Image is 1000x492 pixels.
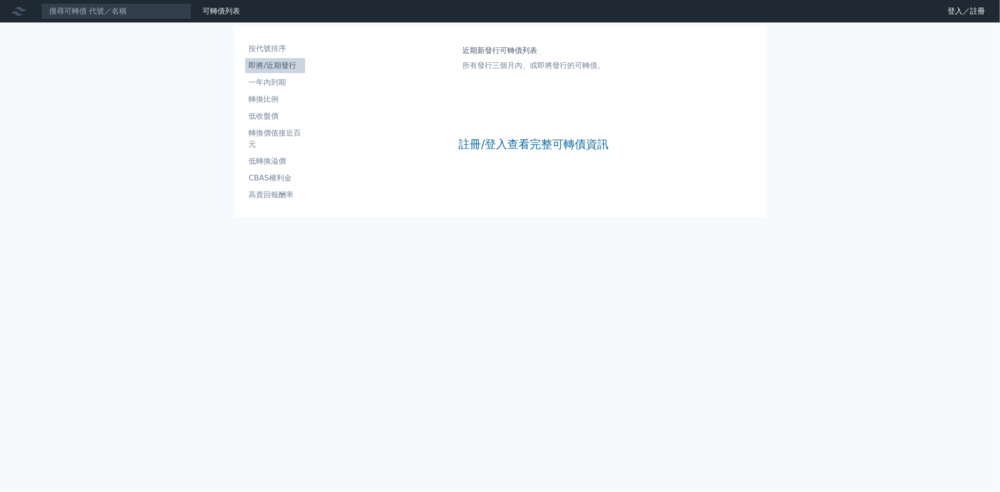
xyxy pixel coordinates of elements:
h1: 近期新發行可轉債列表 [463,45,605,56]
a: 即將/近期發行 [245,58,305,73]
li: 轉換價值接近百元 [245,127,305,150]
a: 可轉債列表 [203,7,240,15]
a: 登入／註冊 [940,4,992,19]
p: 所有發行三個月內、或即將發行的可轉債。 [463,60,605,71]
li: 低轉換溢價 [245,156,305,167]
a: 轉換價值接近百元 [245,126,305,152]
a: 一年內到期 [245,75,305,90]
li: CBAS權利金 [245,172,305,184]
li: 按代號排序 [245,43,305,54]
a: 註冊/登入查看完整可轉債資訊 [459,137,609,152]
input: 搜尋可轉債 代號／名稱 [41,3,191,19]
li: 即將/近期發行 [245,60,305,71]
li: 一年內到期 [245,77,305,88]
a: 轉換比例 [245,92,305,107]
a: 高賣回報酬率 [245,187,305,202]
a: CBAS權利金 [245,171,305,186]
a: 低轉換溢價 [245,154,305,169]
li: 轉換比例 [245,94,305,105]
li: 高賣回報酬率 [245,189,305,201]
li: 低收盤價 [245,111,305,122]
a: 按代號排序 [245,41,305,56]
a: 低收盤價 [245,109,305,124]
